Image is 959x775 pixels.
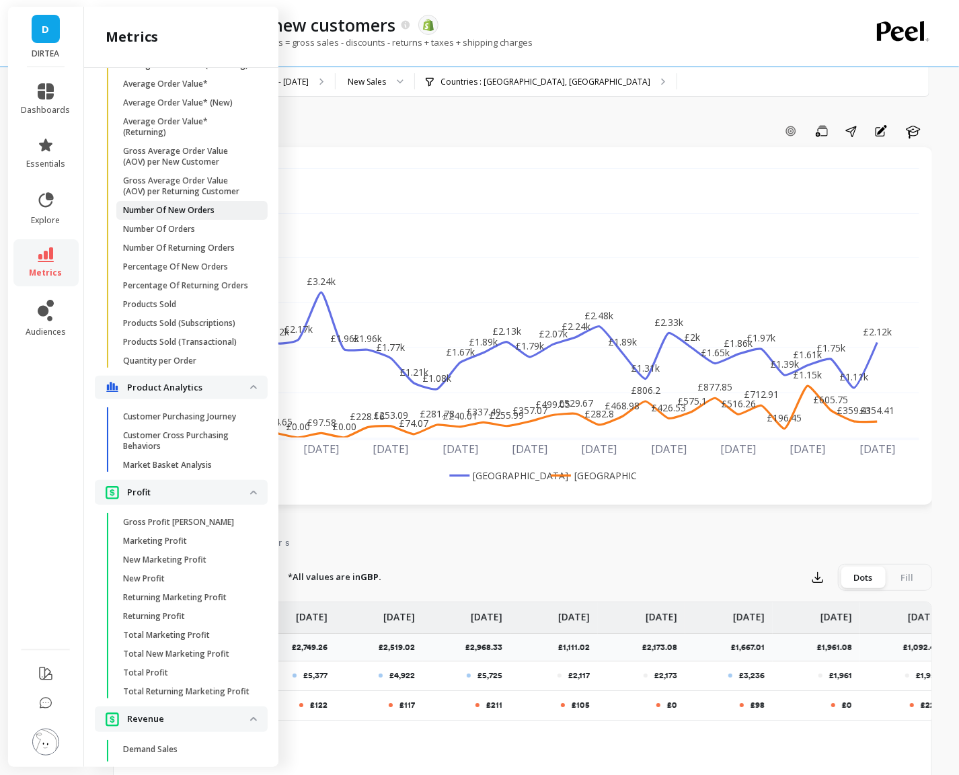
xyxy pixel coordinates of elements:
h2: metrics [106,28,158,46]
p: Market Basket Analysis [123,460,212,471]
p: £3,236 [739,670,765,681]
p: £2,117 [568,670,590,681]
span: dashboards [22,105,71,116]
p: £5,377 [303,670,328,681]
p: Quantity per Order [123,356,196,366]
strong: GBP. [360,571,381,583]
p: [DATE] [471,602,502,624]
p: Total Returning Marketing Profit [123,686,250,697]
p: £2,173.08 [642,642,685,653]
p: DIRTEA [22,48,71,59]
p: £2,173 [654,670,677,681]
p: £2,968.33 [465,642,510,653]
p: £5,725 [477,670,502,681]
img: navigation item icon [106,712,119,726]
p: Returning Profit [123,611,185,622]
p: £1,667.01 [731,642,773,653]
p: Total New Marketing Profit [123,649,229,659]
span: explore [32,215,61,226]
img: profile picture [32,729,59,756]
p: £2,749.26 [292,642,336,653]
p: £1,092.42 [903,642,948,653]
p: Countries : [GEOGRAPHIC_DATA], [GEOGRAPHIC_DATA] [440,77,650,87]
p: New Marketing Profit [123,555,206,565]
p: £0 [667,700,677,710]
span: D [42,22,50,37]
p: [DATE] [296,602,328,624]
p: Products Sold (Transactional) [123,337,237,348]
p: Number Of Returning Orders [123,243,235,253]
p: £122 [310,700,328,710]
p: [DATE] [733,602,765,624]
p: Number Of Orders [123,224,195,235]
p: Total Profit [123,667,168,678]
p: £1,961 [829,670,852,681]
p: £105 [572,700,590,710]
p: Gross Average Order Value (AOV) per Returning Customer [123,175,252,197]
p: Products Sold (Subscriptions) [123,318,235,329]
p: [DATE] [383,602,415,624]
img: navigation item icon [106,485,119,499]
p: £117 [399,700,415,710]
p: [DATE] [558,602,590,624]
p: [DATE] [820,602,852,624]
p: Percentage Of Returning Orders [123,280,248,291]
nav: Tabs [113,525,932,556]
p: Profit [127,486,250,499]
p: Average Order Value* (New) [123,97,233,108]
img: navigation item icon [106,382,119,393]
p: Demand Sales [123,744,178,755]
p: Average Order Value* [123,79,208,89]
p: £1,961.08 [817,642,860,653]
p: Percentage Of New Orders [123,261,228,272]
p: Gross Profit [PERSON_NAME] [123,517,234,528]
p: £1,111.02 [558,642,598,653]
p: Gross Average Order Value (AOV) per New Customer [123,146,252,167]
p: Revenue [127,712,250,726]
p: Product Analytics [127,381,250,395]
span: metrics [30,268,63,278]
p: Sum of revenue on first-time orders = gross sales - discounts - returns + taxes + shipping charges [113,36,533,48]
p: Returning Marketing Profit [123,592,227,603]
p: *All values are in [288,571,381,584]
img: down caret icon [250,385,257,389]
p: £0 [842,700,852,710]
p: Total Marketing Profit [123,630,210,641]
img: down caret icon [250,717,257,721]
p: Average Order Value* (Returning) [123,116,252,138]
div: Dots [841,567,885,588]
p: Customer Cross Purchasing Behaviors [123,430,252,452]
p: £211 [486,700,502,710]
p: Number Of New Orders [123,205,215,216]
p: Customer Purchasing Journey [123,411,236,422]
span: audiences [26,327,66,337]
p: £1,957 [916,670,939,681]
img: down caret icon [250,491,257,495]
p: [DATE] [646,602,677,624]
p: Products Sold [123,299,176,310]
p: [DATE] [908,602,939,624]
p: £228 [921,700,939,710]
div: New Sales [348,75,386,88]
p: £4,922 [389,670,415,681]
p: £98 [751,700,765,710]
p: Marketing Profit [123,536,187,546]
p: £2,519.02 [379,642,423,653]
div: Fill [885,567,929,588]
span: essentials [26,159,65,169]
p: New Profit [123,573,165,584]
img: api.shopify.svg [422,19,434,31]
